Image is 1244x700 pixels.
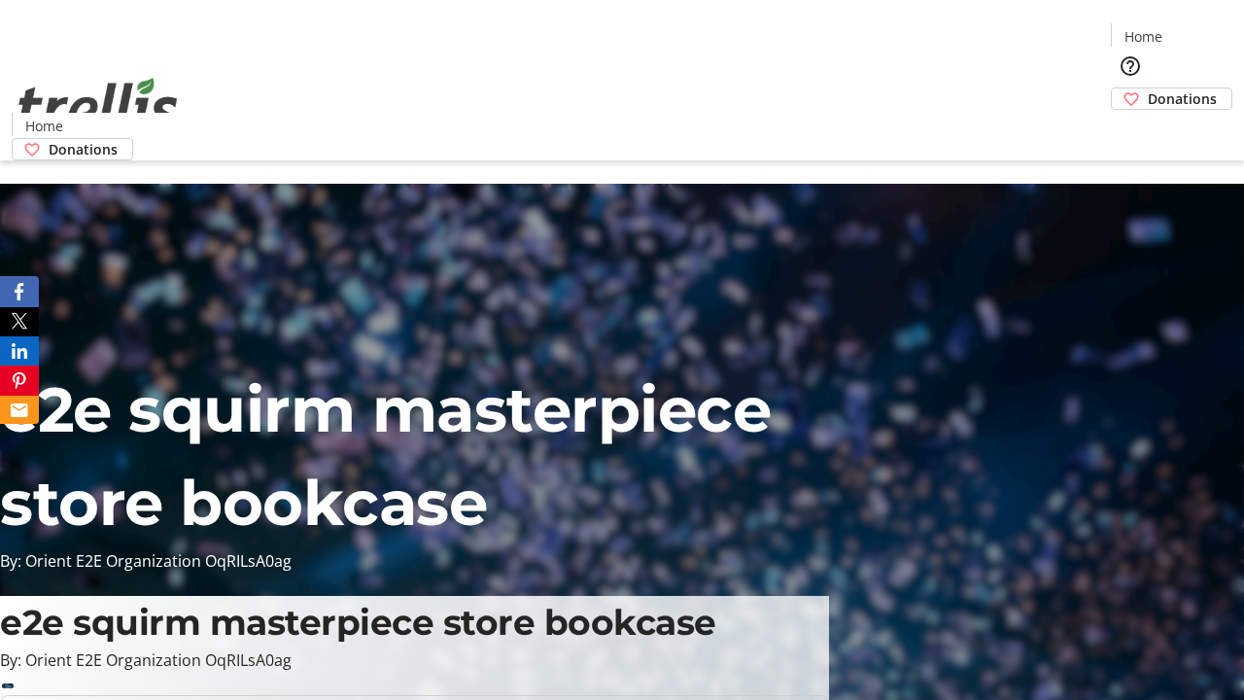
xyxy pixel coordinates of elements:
[12,138,133,160] a: Donations
[49,139,118,159] span: Donations
[1111,110,1150,149] button: Cart
[25,116,63,136] span: Home
[1111,87,1232,110] a: Donations
[12,56,185,154] img: Orient E2E Organization OqRILsA0ag's Logo
[1148,88,1217,109] span: Donations
[13,116,75,136] a: Home
[1111,47,1150,86] button: Help
[1112,26,1174,47] a: Home
[1124,26,1162,47] span: Home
